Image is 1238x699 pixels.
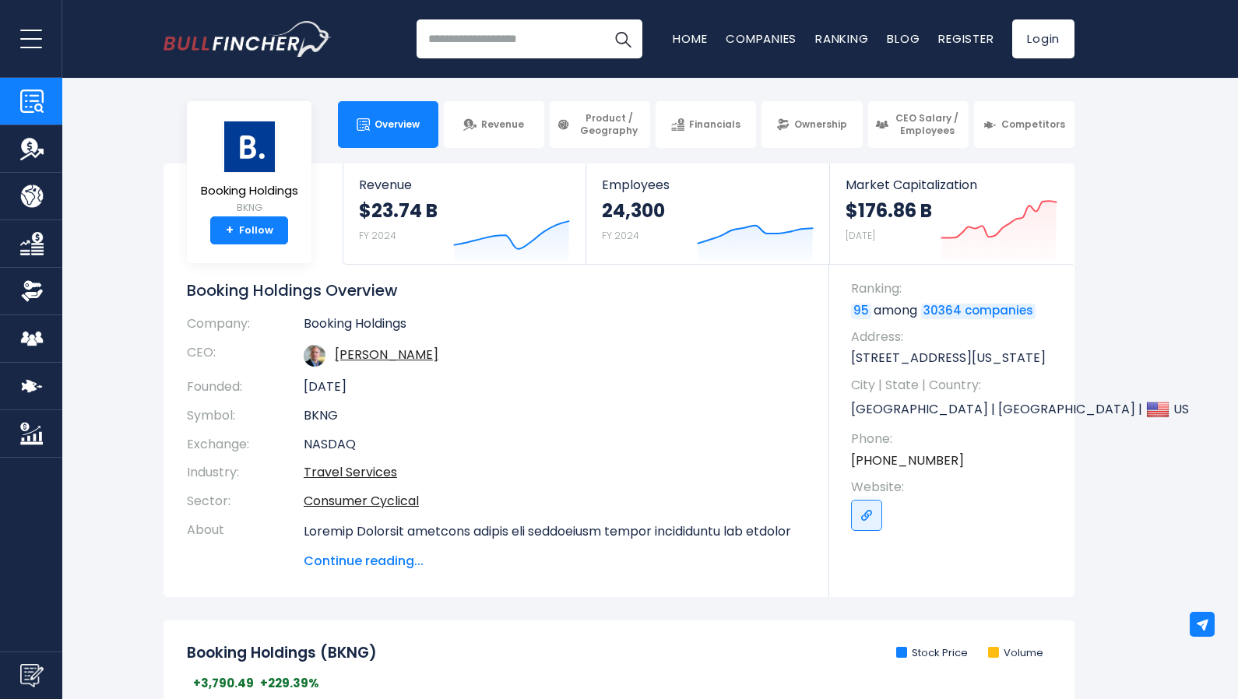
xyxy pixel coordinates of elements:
[988,647,1043,660] li: Volume
[851,398,1059,421] p: [GEOGRAPHIC_DATA] | [GEOGRAPHIC_DATA] | US
[304,402,806,430] td: BKNG
[893,112,962,136] span: CEO Salary / Employees
[304,463,397,481] a: Travel Services
[851,479,1059,496] span: Website:
[726,30,797,47] a: Companies
[656,101,756,148] a: Financials
[851,302,1059,319] p: among
[187,644,377,663] h2: Booking Holdings (BKNG)
[335,346,438,364] a: ceo
[851,452,964,469] a: [PHONE_NUMBER]
[226,223,234,237] strong: +
[830,163,1073,264] a: Market Capitalization $176.86 B [DATE]
[846,177,1057,192] span: Market Capitalization
[851,430,1059,448] span: Phone:
[603,19,642,58] button: Search
[187,373,304,402] th: Founded:
[359,177,570,192] span: Revenue
[20,279,44,303] img: Ownership
[187,280,806,300] h1: Booking Holdings Overview
[851,377,1059,394] span: City | State | Country:
[851,500,882,531] a: Go to link
[481,118,524,131] span: Revenue
[575,112,643,136] span: Product / Geography
[602,177,813,192] span: Employees
[187,402,304,430] th: Symbol:
[187,430,304,459] th: Exchange:
[851,304,871,319] a: 95
[794,118,847,131] span: Ownership
[164,21,331,57] a: Go to homepage
[868,101,969,148] a: CEO Salary / Employees
[444,101,544,148] a: Revenue
[304,316,806,339] td: Booking Holdings
[193,676,254,691] span: +3,790.49
[304,345,325,367] img: glenn-d-fogel.jpg
[1012,19,1074,58] a: Login
[200,120,299,217] a: Booking Holdings BKNG
[896,647,968,660] li: Stock Price
[201,184,298,198] span: Booking Holdings
[359,198,438,223] strong: $23.74 B
[304,430,806,459] td: NASDAQ
[187,487,304,516] th: Sector:
[187,339,304,373] th: CEO:
[359,229,396,242] small: FY 2024
[164,21,332,57] img: Bullfincher logo
[846,229,875,242] small: [DATE]
[851,328,1059,346] span: Address:
[815,30,868,47] a: Ranking
[550,101,650,148] a: Product / Geography
[1001,118,1065,131] span: Competitors
[846,198,932,223] strong: $176.86 B
[851,280,1059,297] span: Ranking:
[851,349,1059,367] p: [STREET_ADDRESS][US_STATE]
[187,316,304,339] th: Company:
[338,101,438,148] a: Overview
[761,101,862,148] a: Ownership
[586,163,828,264] a: Employees 24,300 FY 2024
[210,216,288,244] a: +Follow
[673,30,707,47] a: Home
[304,492,419,510] a: Consumer Cyclical
[343,163,586,264] a: Revenue $23.74 B FY 2024
[201,201,298,215] small: BKNG
[375,118,420,131] span: Overview
[187,458,304,487] th: Industry:
[938,30,994,47] a: Register
[921,304,1036,319] a: 30364 companies
[689,118,740,131] span: Financials
[887,30,920,47] a: Blog
[304,373,806,402] td: [DATE]
[187,516,304,571] th: About
[602,229,639,242] small: FY 2024
[602,198,665,223] strong: 24,300
[974,101,1074,148] a: Competitors
[260,676,319,691] span: +229.39%
[304,552,806,571] span: Continue reading...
